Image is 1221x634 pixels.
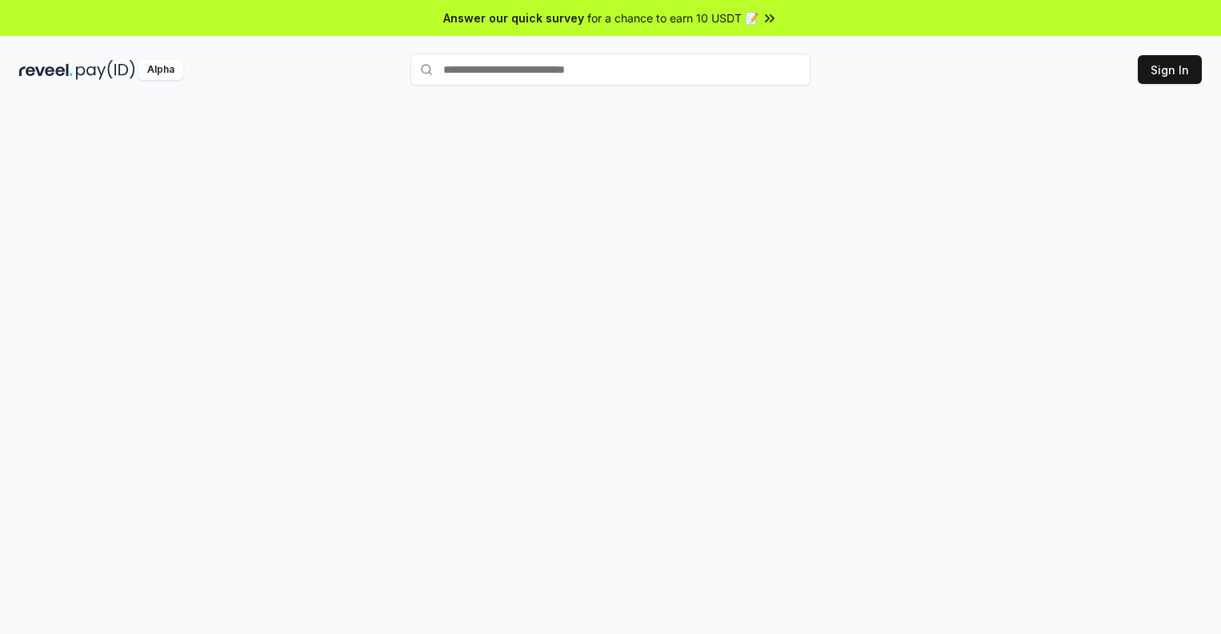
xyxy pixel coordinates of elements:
[76,60,135,80] img: pay_id
[443,10,584,26] span: Answer our quick survey
[138,60,183,80] div: Alpha
[1138,55,1202,84] button: Sign In
[587,10,759,26] span: for a chance to earn 10 USDT 📝
[19,60,73,80] img: reveel_dark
